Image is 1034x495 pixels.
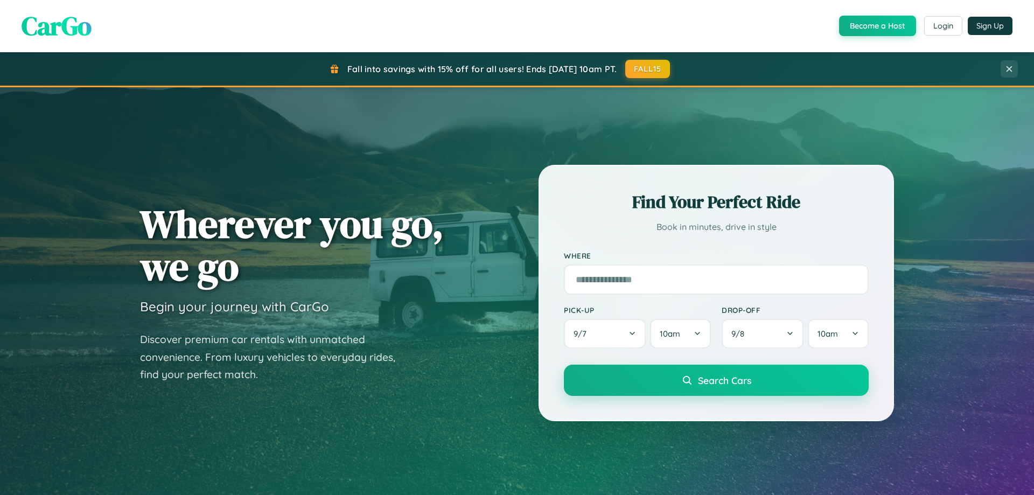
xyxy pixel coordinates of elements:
[968,17,1012,35] button: Sign Up
[22,8,92,44] span: CarGo
[564,251,869,260] label: Where
[722,305,869,315] label: Drop-off
[574,329,592,339] span: 9 / 7
[347,64,617,74] span: Fall into savings with 15% off for all users! Ends [DATE] 10am PT.
[731,329,750,339] span: 9 / 8
[564,365,869,396] button: Search Cars
[140,203,444,288] h1: Wherever you go, we go
[660,329,680,339] span: 10am
[564,190,869,214] h2: Find Your Perfect Ride
[924,16,962,36] button: Login
[140,331,409,384] p: Discover premium car rentals with unmatched convenience. From luxury vehicles to everyday rides, ...
[564,219,869,235] p: Book in minutes, drive in style
[808,319,869,348] button: 10am
[140,298,329,315] h3: Begin your journey with CarGo
[698,374,751,386] span: Search Cars
[650,319,711,348] button: 10am
[564,319,646,348] button: 9/7
[839,16,916,36] button: Become a Host
[625,60,670,78] button: FALL15
[564,305,711,315] label: Pick-up
[818,329,838,339] span: 10am
[722,319,804,348] button: 9/8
